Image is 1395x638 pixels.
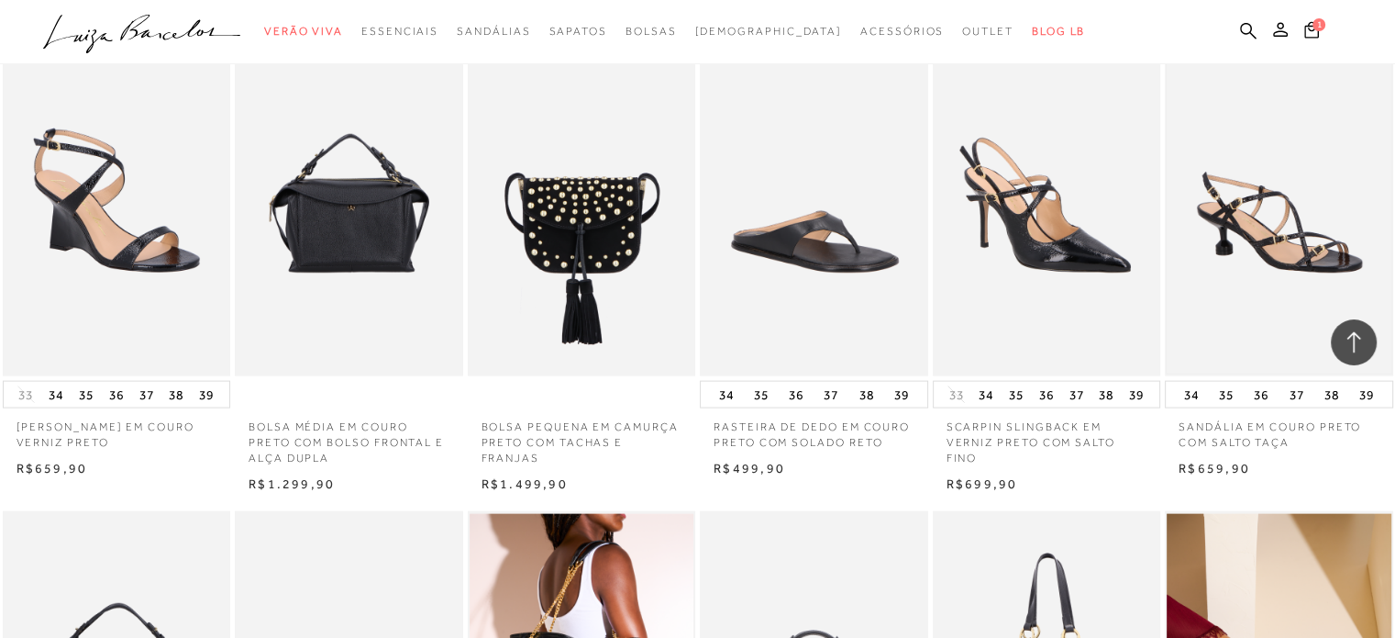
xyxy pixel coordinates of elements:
[1034,382,1059,408] button: 36
[361,15,438,49] a: categoryNavScreenReaderText
[1167,37,1391,374] img: SANDÁLIA EM COURO PRETO COM SALTO TAÇA
[163,382,189,408] button: 38
[457,25,530,38] span: Sandálias
[889,382,914,408] button: 39
[694,15,842,49] a: noSubCategoriesText
[1179,461,1250,476] span: R$659,90
[694,25,842,38] span: [DEMOGRAPHIC_DATA]
[1093,382,1119,408] button: 38
[73,382,99,408] button: 35
[1179,382,1204,408] button: 34
[264,15,343,49] a: categoryNavScreenReaderText
[134,382,160,408] button: 37
[962,15,1013,49] a: categoryNavScreenReaderText
[626,25,677,38] span: Bolsas
[1032,15,1085,49] a: BLOG LB
[748,382,774,408] button: 35
[43,382,69,408] button: 34
[1003,382,1029,408] button: 35
[3,409,231,451] a: [PERSON_NAME] EM COURO VERNIZ PRETO
[943,386,969,404] button: 33
[860,25,944,38] span: Acessórios
[1032,25,1085,38] span: BLOG LB
[1124,382,1149,408] button: 39
[548,15,606,49] a: categoryNavScreenReaderText
[470,37,694,374] img: BOLSA PEQUENA EM CAMURÇA PRETO COM TACHAS E FRANJAS
[13,386,39,404] button: 33
[1248,382,1274,408] button: 36
[1354,382,1379,408] button: 39
[194,382,219,408] button: 39
[249,476,335,491] span: R$1.299,90
[935,37,1159,374] img: SCARPIN SLINGBACK EM VERNIZ PRETO COM SALTO FINO
[962,25,1013,38] span: Outlet
[1283,382,1309,408] button: 37
[237,37,461,374] img: BOLSA MÉDIA EM COURO PRETO COM BOLSO FRONTAL E ALÇA DUPLA
[626,15,677,49] a: categoryNavScreenReaderText
[714,461,785,476] span: R$499,90
[1319,382,1345,408] button: 38
[17,461,88,476] span: R$659,90
[860,15,944,49] a: categoryNavScreenReaderText
[933,409,1161,465] a: SCARPIN SLINGBACK EM VERNIZ PRETO COM SALTO FINO
[783,382,809,408] button: 36
[235,409,463,465] a: BOLSA MÉDIA EM COURO PRETO COM BOLSO FRONTAL E ALÇA DUPLA
[1312,18,1325,31] span: 1
[818,382,844,408] button: 37
[468,409,696,465] a: BOLSA PEQUENA EM CAMURÇA PRETO COM TACHAS E FRANJAS
[482,476,568,491] span: R$1.499,90
[1213,382,1239,408] button: 35
[5,37,229,374] img: SANDÁLIA ANABELA EM COURO VERNIZ PRETO
[702,37,926,374] img: RASTEIRA DE DEDO EM COURO PRETO COM SOLADO RETO
[947,476,1018,491] span: R$699,90
[1165,409,1393,451] a: SANDÁLIA EM COURO PRETO COM SALTO TAÇA
[973,382,999,408] button: 34
[548,25,606,38] span: Sapatos
[714,382,739,408] button: 34
[264,25,343,38] span: Verão Viva
[104,382,129,408] button: 36
[1064,382,1090,408] button: 37
[457,15,530,49] a: categoryNavScreenReaderText
[854,382,880,408] button: 38
[361,25,438,38] span: Essenciais
[1299,20,1324,45] button: 1
[700,409,928,451] a: RASTEIRA DE DEDO EM COURO PRETO COM SOLADO RETO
